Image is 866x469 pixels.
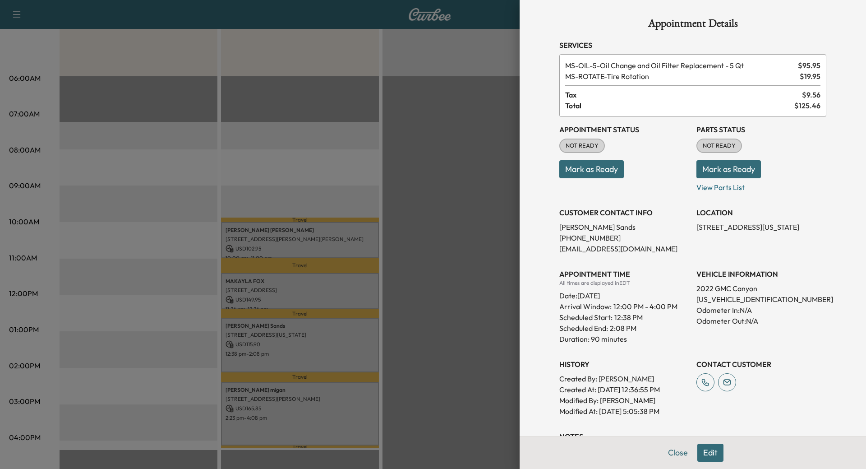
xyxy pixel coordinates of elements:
[559,269,689,279] h3: APPOINTMENT TIME
[565,89,802,100] span: Tax
[614,312,643,323] p: 12:38 PM
[696,269,826,279] h3: VEHICLE INFORMATION
[800,71,820,82] span: $ 19.95
[559,287,689,301] div: Date: [DATE]
[559,312,613,323] p: Scheduled Start:
[559,18,826,33] h1: Appointment Details
[798,60,820,71] span: $ 95.95
[662,444,694,462] button: Close
[559,207,689,218] h3: CUSTOMER CONTACT INFO
[559,279,689,287] div: All times are displayed in EDT
[565,71,796,82] span: Tire Rotation
[696,305,826,316] p: Odometer In: N/A
[696,124,826,135] h3: Parts Status
[697,444,723,462] button: Edit
[696,207,826,218] h3: LOCATION
[565,60,794,71] span: Oil Change and Oil Filter Replacement - 5 Qt
[696,316,826,326] p: Odometer Out: N/A
[696,359,826,370] h3: CONTACT CUSTOMER
[696,294,826,305] p: [US_VEHICLE_IDENTIFICATION_NUMBER]
[696,160,761,178] button: Mark as Ready
[565,100,794,111] span: Total
[559,431,826,442] h3: NOTES
[610,323,636,334] p: 2:08 PM
[559,222,689,232] p: [PERSON_NAME] Sands
[559,232,689,243] p: [PHONE_NUMBER]
[559,384,689,395] p: Created At : [DATE] 12:36:55 PM
[696,283,826,294] p: 2022 GMC Canyon
[559,301,689,312] p: Arrival Window:
[559,395,689,406] p: Modified By : [PERSON_NAME]
[696,222,826,232] p: [STREET_ADDRESS][US_STATE]
[560,141,604,150] span: NOT READY
[559,160,624,178] button: Mark as Ready
[697,141,741,150] span: NOT READY
[559,334,689,344] p: Duration: 90 minutes
[559,243,689,254] p: [EMAIL_ADDRESS][DOMAIN_NAME]
[696,178,826,193] p: View Parts List
[613,301,677,312] span: 12:00 PM - 4:00 PM
[802,89,820,100] span: $ 9.56
[559,124,689,135] h3: Appointment Status
[794,100,820,111] span: $ 125.46
[559,359,689,370] h3: History
[559,40,826,51] h3: Services
[559,406,689,417] p: Modified At : [DATE] 5:05:38 PM
[559,373,689,384] p: Created By : [PERSON_NAME]
[559,323,608,334] p: Scheduled End:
